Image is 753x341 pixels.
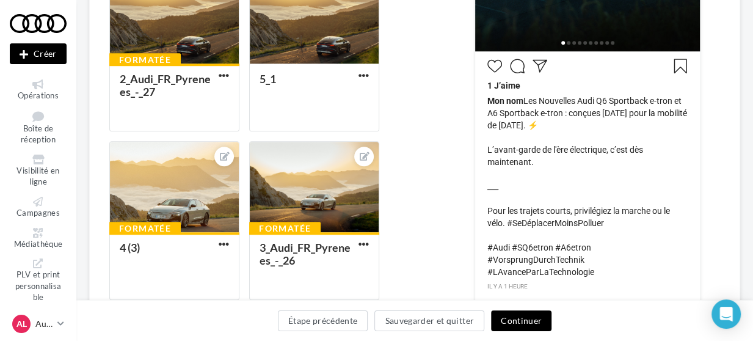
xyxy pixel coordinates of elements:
div: Formatée [109,53,181,67]
a: Visibilité en ligne [10,152,67,189]
div: 2_Audi_FR_Pyrenees_-_27 [120,72,211,98]
span: Visibilité en ligne [16,166,59,187]
div: 5_1 [260,72,276,86]
p: Audi LAON [35,318,53,330]
span: Boîte de réception [21,123,56,145]
span: Les Nouvelles Audi Q6 Sportback e-tron et A6 Sportback e-tron : conçues [DATE] pour la mobilité d... [487,95,688,278]
button: Continuer [491,310,551,331]
div: 1 J’aime [487,79,688,95]
a: Campagnes [10,194,67,221]
div: Formatée [249,222,321,235]
span: PLV et print personnalisable [15,267,62,302]
a: PLV et print personnalisable [10,256,67,305]
div: Nouvelle campagne [10,43,67,64]
span: Mon nom [487,96,523,106]
svg: J’aime [487,59,502,73]
svg: Commenter [510,59,525,73]
a: Boîte de réception [10,108,67,147]
button: Sauvegarder et quitter [374,310,484,331]
span: Campagnes [16,208,60,218]
button: Étape précédente [278,310,368,331]
span: Médiathèque [14,239,63,249]
span: AL [16,318,27,330]
span: Opérations [18,90,59,100]
div: Formatée [109,222,181,235]
div: 3_Audi_FR_Pyrenees_-_26 [260,241,351,267]
button: Créer [10,43,67,64]
div: 4 (3) [120,241,140,254]
a: Opérations [10,77,67,103]
a: AL Audi LAON [10,312,67,335]
a: Médiathèque [10,226,67,252]
div: Open Intercom Messenger [711,299,741,329]
div: il y a 1 heure [487,281,688,292]
svg: Partager la publication [533,59,547,73]
svg: Enregistrer [673,59,688,73]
